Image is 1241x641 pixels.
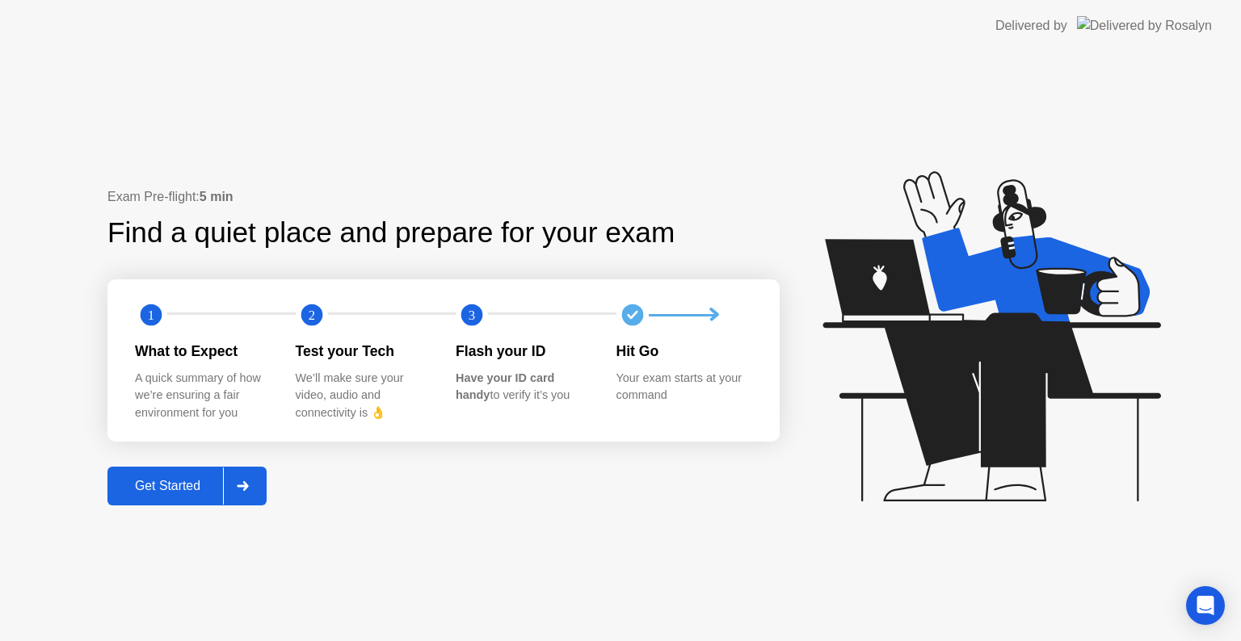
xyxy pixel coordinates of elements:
b: 5 min [200,190,233,203]
div: Open Intercom Messenger [1186,586,1225,625]
text: 3 [469,308,475,323]
div: Flash your ID [456,341,591,362]
div: Hit Go [616,341,751,362]
div: Test your Tech [296,341,431,362]
div: Delivered by [995,16,1067,36]
div: Exam Pre-flight: [107,187,780,207]
div: Your exam starts at your command [616,370,751,404]
div: to verify it’s you [456,370,591,404]
div: A quick summary of how we’re ensuring a fair environment for you [135,370,270,422]
div: Find a quiet place and prepare for your exam [107,212,677,254]
img: Delivered by Rosalyn [1077,16,1212,35]
text: 2 [308,308,314,323]
div: We’ll make sure your video, audio and connectivity is 👌 [296,370,431,422]
text: 1 [148,308,154,323]
div: What to Expect [135,341,270,362]
b: Have your ID card handy [456,371,554,402]
button: Get Started [107,467,267,505]
div: Get Started [112,479,223,493]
